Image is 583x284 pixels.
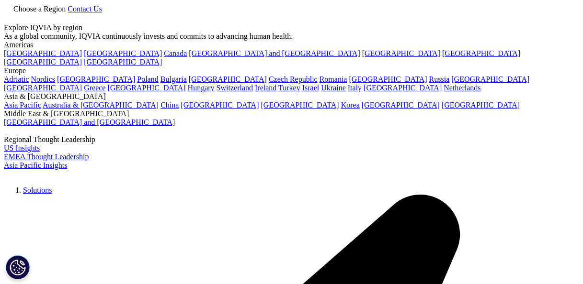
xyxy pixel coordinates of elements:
a: China [160,101,179,109]
a: [GEOGRAPHIC_DATA] [4,84,82,92]
div: Regional Thought Leadership [4,135,579,144]
a: [GEOGRAPHIC_DATA] [181,101,259,109]
a: [GEOGRAPHIC_DATA] [349,75,427,83]
a: Romania [320,75,347,83]
a: Bulgaria [160,75,187,83]
a: Italy [348,84,362,92]
a: [GEOGRAPHIC_DATA] [4,49,82,57]
a: [GEOGRAPHIC_DATA] and [GEOGRAPHIC_DATA] [189,49,360,57]
a: EMEA Thought Leadership [4,153,89,161]
a: Hungary [188,84,215,92]
a: Netherlands [444,84,480,92]
div: As a global community, IQVIA continuously invests and commits to advancing human health. [4,32,579,41]
a: Canada [164,49,187,57]
a: Ukraine [321,84,346,92]
a: [GEOGRAPHIC_DATA] [364,84,442,92]
a: Poland [137,75,158,83]
div: Americas [4,41,579,49]
div: Explore IQVIA by region [4,23,579,32]
div: Asia & [GEOGRAPHIC_DATA] [4,92,579,101]
a: [GEOGRAPHIC_DATA] [189,75,267,83]
a: Russia [429,75,450,83]
a: [GEOGRAPHIC_DATA] [84,49,162,57]
a: [GEOGRAPHIC_DATA] [84,58,162,66]
a: Adriatic [4,75,29,83]
a: Korea [341,101,360,109]
a: Ireland [255,84,276,92]
a: [GEOGRAPHIC_DATA] [57,75,135,83]
button: Cookies Settings [6,255,30,279]
a: US Insights [4,144,40,152]
a: Turkey [278,84,300,92]
a: [GEOGRAPHIC_DATA] [362,49,440,57]
a: Nordics [31,75,55,83]
a: [GEOGRAPHIC_DATA] [362,101,440,109]
a: Czech Republic [269,75,318,83]
div: Europe [4,66,579,75]
a: Contact Us [68,5,102,13]
a: Asia Pacific Insights [4,161,67,169]
a: [GEOGRAPHIC_DATA] [442,101,520,109]
span: Choose a Region [13,5,66,13]
a: [GEOGRAPHIC_DATA] [107,84,185,92]
div: Middle East & [GEOGRAPHIC_DATA] [4,109,579,118]
a: [GEOGRAPHIC_DATA] [4,58,82,66]
a: Switzerland [217,84,253,92]
a: [GEOGRAPHIC_DATA] and [GEOGRAPHIC_DATA] [4,118,175,126]
a: [GEOGRAPHIC_DATA] [451,75,529,83]
a: [GEOGRAPHIC_DATA] [261,101,339,109]
a: Asia Pacific [4,101,41,109]
a: Solutions [23,186,52,194]
a: Greece [84,84,105,92]
a: [GEOGRAPHIC_DATA] [442,49,520,57]
a: Israel [302,84,320,92]
a: Australia & [GEOGRAPHIC_DATA] [43,101,159,109]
